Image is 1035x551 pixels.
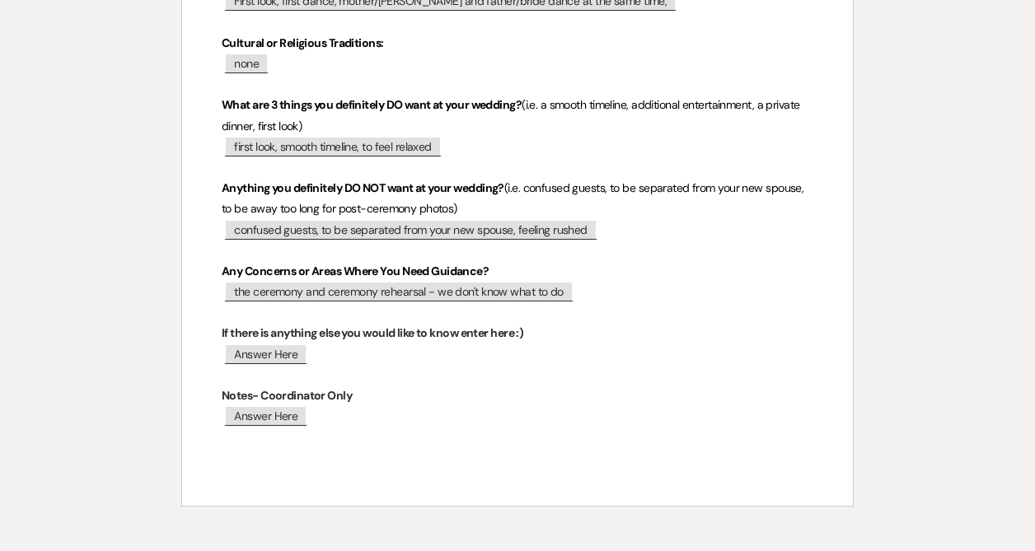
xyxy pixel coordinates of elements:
[222,180,504,195] strong: Anything you definitely DO NOT want at your wedding?
[222,180,807,216] span: (i.e. confused guests, to be separated from your new spouse, to be away too long for post-ceremon...
[224,53,269,73] span: none
[224,281,573,301] span: the ceremony and ceremony rehearsal - we don't know what to do
[222,388,352,403] strong: Notes- Coordinator Only
[224,136,441,156] span: first look, smooth timeline, to feel relaxed
[222,325,523,340] strong: If there is anything else you would like to know enter here :)
[224,405,307,426] span: Answer Here
[222,97,522,112] strong: What are 3 things you definitely DO want at your wedding?
[222,97,803,133] span: (i.e. a smooth timeline, additional entertainment, a private dinner, first look)
[224,219,597,240] span: confused guests, to be separated from your new spouse, feeling rushed
[224,343,307,364] span: Answer Here
[222,264,489,278] strong: Any Concerns or Areas Where You Need Guidance?
[222,35,384,50] strong: Cultural or Religious Traditions:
